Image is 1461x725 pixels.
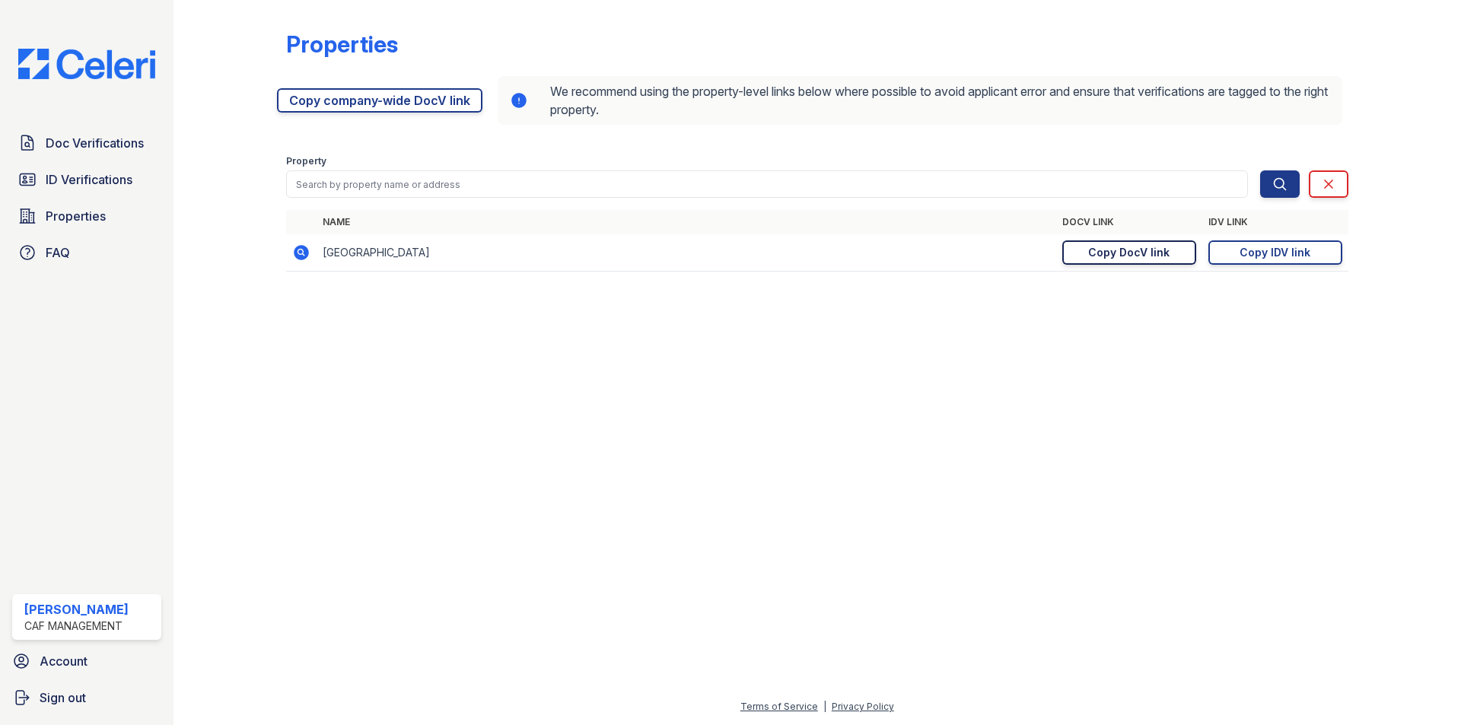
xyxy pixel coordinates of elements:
a: FAQ [12,237,161,268]
div: | [823,701,826,712]
th: IDV Link [1202,210,1348,234]
a: Privacy Policy [832,701,894,712]
span: ID Verifications [46,170,132,189]
div: CAF Management [24,618,129,634]
a: Doc Verifications [12,128,161,158]
td: [GEOGRAPHIC_DATA] [317,234,1056,272]
a: Sign out [6,682,167,713]
input: Search by property name or address [286,170,1248,198]
a: Copy DocV link [1062,240,1196,265]
div: [PERSON_NAME] [24,600,129,618]
th: DocV Link [1056,210,1202,234]
label: Property [286,155,326,167]
th: Name [317,210,1056,234]
span: Properties [46,207,106,225]
div: Copy DocV link [1088,245,1170,260]
a: Copy IDV link [1208,240,1342,265]
span: FAQ [46,243,70,262]
a: Account [6,646,167,676]
a: Terms of Service [740,701,818,712]
div: Copy IDV link [1240,245,1310,260]
a: Copy company-wide DocV link [277,88,482,113]
span: Doc Verifications [46,134,144,152]
img: CE_Logo_Blue-a8612792a0a2168367f1c8372b55b34899dd931a85d93a1a3d3e32e68fde9ad4.png [6,49,167,79]
div: We recommend using the property-level links below where possible to avoid applicant error and ens... [498,76,1342,125]
a: ID Verifications [12,164,161,195]
span: Account [40,652,88,670]
a: Properties [12,201,161,231]
div: Properties [286,30,398,58]
span: Sign out [40,688,86,707]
